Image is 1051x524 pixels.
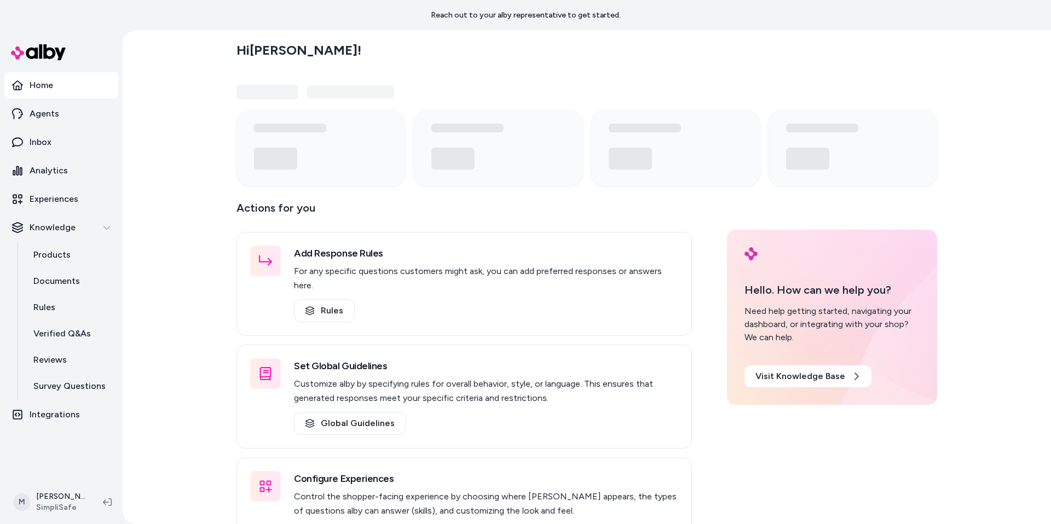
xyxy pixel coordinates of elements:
[30,107,59,120] p: Agents
[4,214,118,241] button: Knowledge
[22,242,118,268] a: Products
[30,221,76,234] p: Knowledge
[33,248,71,261] p: Products
[4,401,118,428] a: Integrations
[22,268,118,294] a: Documents
[33,327,91,340] p: Verified Q&As
[744,365,871,387] a: Visit Knowledge Base
[7,485,94,520] button: M[PERSON_NAME]SimpliSafe
[13,493,31,511] span: M
[4,72,118,98] a: Home
[294,358,678,374] h3: Set Global Guidelines
[11,44,66,60] img: alby Logo
[33,380,106,393] p: Survey Questions
[36,491,85,502] p: [PERSON_NAME]
[30,193,78,206] p: Experiences
[4,101,118,127] a: Agents
[30,164,68,177] p: Analytics
[431,10,621,21] p: Reach out to your alby representative to get started.
[4,129,118,155] a: Inbox
[22,321,118,347] a: Verified Q&As
[744,247,758,260] img: alby Logo
[33,275,80,288] p: Documents
[33,353,67,366] p: Reviews
[236,42,361,59] h2: Hi [PERSON_NAME] !
[30,79,53,92] p: Home
[294,377,678,405] p: Customize alby by specifying rules for overall behavior, style, or language. This ensures that ge...
[30,136,51,149] p: Inbox
[30,408,80,421] p: Integrations
[744,305,920,344] div: Need help getting started, navigating your dashboard, or integrating with your shop? We can help.
[36,502,85,513] span: SimpliSafe
[22,373,118,399] a: Survey Questions
[294,471,678,486] h3: Configure Experiences
[294,299,355,322] a: Rules
[744,282,920,298] p: Hello. How can we help you?
[294,264,678,293] p: For any specific questions customers might ask, you can add preferred responses or answers here.
[4,186,118,212] a: Experiences
[22,294,118,321] a: Rules
[4,158,118,184] a: Analytics
[294,246,678,261] h3: Add Response Rules
[294,412,406,435] a: Global Guidelines
[294,490,678,518] p: Control the shopper-facing experience by choosing where [PERSON_NAME] appears, the types of quest...
[236,199,692,225] p: Actions for you
[33,301,55,314] p: Rules
[22,347,118,373] a: Reviews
